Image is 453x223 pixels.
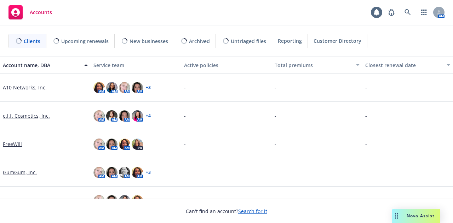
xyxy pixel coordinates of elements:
a: Search [401,5,415,19]
img: photo [132,195,143,206]
span: Nova Assist [407,213,435,219]
span: - [275,169,276,176]
img: photo [132,82,143,93]
span: New businesses [130,37,168,45]
img: photo [132,167,143,178]
img: photo [93,82,105,93]
div: Total premiums [275,61,352,69]
div: Drag to move [392,209,401,223]
img: photo [93,195,105,206]
img: photo [106,195,117,206]
span: - [365,140,367,148]
span: Reporting [278,37,302,45]
span: - [184,140,186,148]
span: - [365,84,367,91]
img: photo [119,82,130,93]
a: Report a Bug [384,5,398,19]
span: Upcoming renewals [61,37,109,45]
span: - [275,84,276,91]
img: photo [132,139,143,150]
img: photo [119,195,130,206]
a: e.l.f. Cosmetics, Inc. [3,112,50,119]
span: - [184,84,186,91]
img: photo [106,139,117,150]
span: Untriaged files [231,37,266,45]
span: Customer Directory [314,37,361,45]
button: Total premiums [272,57,362,74]
img: photo [119,110,130,122]
span: - [275,112,276,119]
span: - [365,197,367,204]
button: Service team [91,57,181,74]
img: photo [93,167,105,178]
img: photo [93,110,105,122]
div: Closest renewal date [365,61,442,69]
span: - [184,112,186,119]
a: FreeWill [3,140,22,148]
span: Can't find an account? [186,207,267,215]
span: Archived [189,37,210,45]
span: - [275,140,276,148]
a: A10 Networks, Inc. [3,84,47,91]
a: + 3 [146,170,151,175]
img: photo [106,82,117,93]
span: - [275,197,276,204]
span: Accounts [30,10,52,15]
img: photo [119,167,130,178]
a: Switch app [417,5,431,19]
a: + 4 [146,114,151,118]
button: Closest renewal date [362,57,453,74]
div: Account name, DBA [3,61,80,69]
a: MATRIXX Software, Inc. [3,197,57,204]
span: - [365,169,367,176]
span: Clients [24,37,40,45]
button: Nova Assist [392,209,440,223]
span: - [365,112,367,119]
a: Accounts [6,2,55,22]
a: GumGum, Inc. [3,169,37,176]
a: Search for it [238,208,267,215]
div: Active policies [184,61,269,69]
img: photo [106,167,117,178]
span: - [184,197,186,204]
span: - [184,169,186,176]
a: + 3 [146,86,151,90]
img: photo [132,110,143,122]
div: Service team [93,61,178,69]
a: + 1 [146,199,151,203]
img: photo [119,139,130,150]
img: photo [106,110,117,122]
button: Active policies [181,57,272,74]
img: photo [93,139,105,150]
